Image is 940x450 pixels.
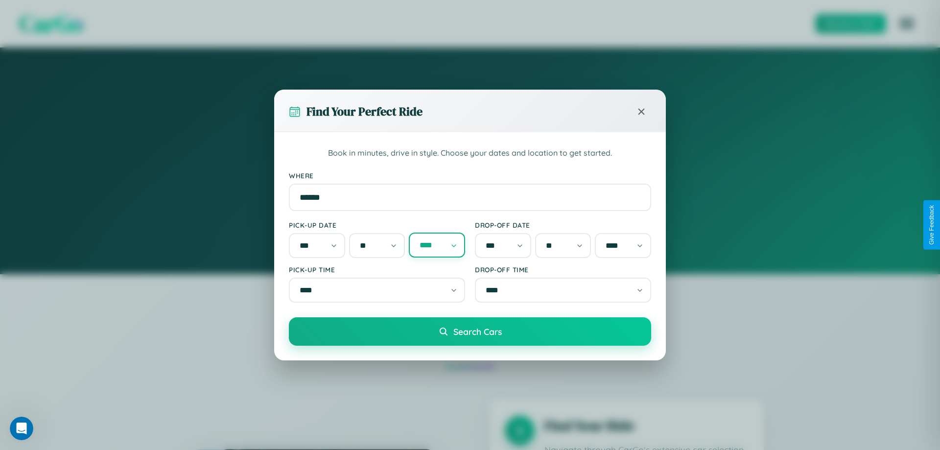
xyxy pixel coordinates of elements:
[475,265,651,274] label: Drop-off Time
[289,265,465,274] label: Pick-up Time
[475,221,651,229] label: Drop-off Date
[289,147,651,160] p: Book in minutes, drive in style. Choose your dates and location to get started.
[289,317,651,346] button: Search Cars
[453,326,502,337] span: Search Cars
[289,171,651,180] label: Where
[306,103,423,119] h3: Find Your Perfect Ride
[289,221,465,229] label: Pick-up Date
